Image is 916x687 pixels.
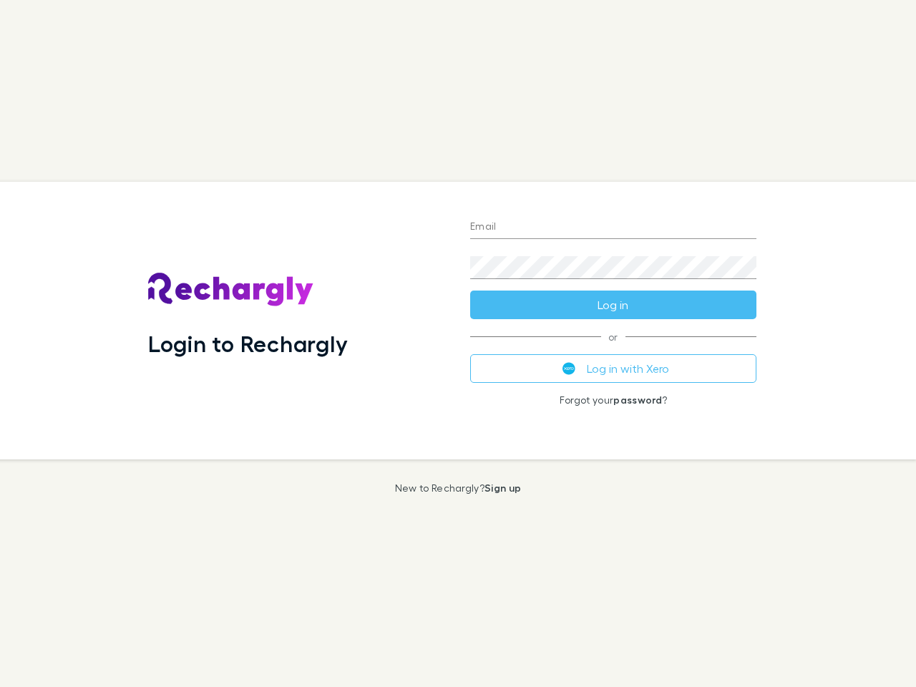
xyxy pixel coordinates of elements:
a: password [613,394,662,406]
h1: Login to Rechargly [148,330,348,357]
p: Forgot your ? [470,394,756,406]
button: Log in [470,291,756,319]
img: Rechargly's Logo [148,273,314,307]
button: Log in with Xero [470,354,756,383]
span: or [470,336,756,337]
p: New to Rechargly? [395,482,522,494]
a: Sign up [484,482,521,494]
img: Xero's logo [562,362,575,375]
